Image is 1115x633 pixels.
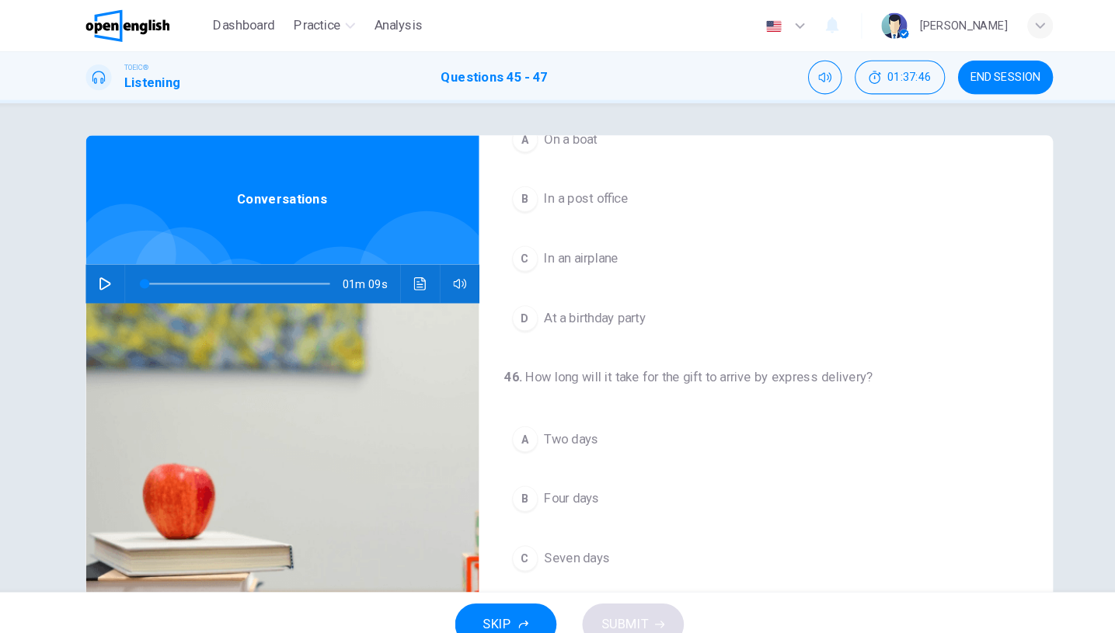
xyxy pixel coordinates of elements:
[503,468,528,493] div: B
[534,297,632,316] span: At a birthday party
[496,404,999,443] button: ATwo days
[496,354,999,373] h4: How long will it take for the gift to arrive by express delivery?
[932,58,1024,91] button: END SESSION
[496,287,999,326] button: DAt a birthday party
[534,125,585,144] span: On a boat
[370,16,416,34] span: Analysis
[745,19,765,31] img: en
[92,9,173,40] img: OpenEnglish logo
[208,11,280,39] button: Dashboard
[364,11,423,39] button: Analysis
[496,115,999,154] button: AOn a boat
[214,16,274,34] span: Dashboard
[448,582,545,622] button: SKIP
[496,461,999,500] button: BFour days
[503,237,528,262] div: C
[534,183,615,201] span: In a post office
[945,68,1012,81] span: END SESSION
[503,526,528,551] div: C
[859,12,883,37] img: Profile picture
[788,58,821,91] div: Mute
[129,60,152,71] span: TOEIC®
[833,58,920,91] button: 01:37:46
[402,255,427,292] button: Click to see the audio transcription
[496,356,516,370] h4: 46 .
[833,58,920,91] div: Hide
[534,414,587,433] span: Two days
[865,68,907,81] span: 01:37:46
[534,240,605,259] span: In an airplane
[534,529,598,548] span: Seven days
[503,122,528,147] div: A
[503,179,528,204] div: B
[503,411,528,436] div: A
[340,255,395,292] span: 01m 09s
[292,16,337,34] span: Practice
[534,471,587,490] span: Four days
[475,591,503,613] span: SKIP
[503,294,528,319] div: D
[129,71,183,89] h1: Listening
[92,9,209,40] a: OpenEnglish logo
[238,183,325,202] span: Conversations
[496,519,999,558] button: CSeven days
[286,11,357,39] button: Practice
[496,230,999,269] button: CIn an airplane
[496,172,999,211] button: BIn a post office
[434,65,537,84] h1: Questions 45 - 47
[896,16,981,34] div: [PERSON_NAME]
